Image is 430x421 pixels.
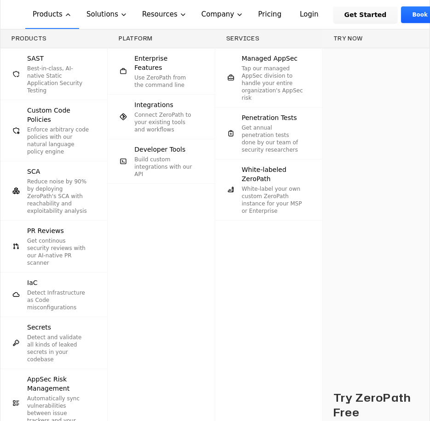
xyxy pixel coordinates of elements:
span: AppSec Risk Management [27,375,89,393]
a: PR ReviewsGet continous security reviews with our AI-native PR scanner [0,221,107,272]
span: Penetration Tests [242,113,297,122]
p: Get annual penetration tests done by our team of security researchers [242,124,304,154]
p: Get continous security reviews with our AI-native PR scanner [27,237,89,267]
a: Developer ToolsBuild custom integrations with our API [108,139,214,183]
a: IaCDetect Infrastructure as Code misconfigurations [0,273,107,317]
p: Connect ZeroPath to your existing tools and workflows [134,111,196,133]
span: Custom Code Policies [27,106,89,124]
p: Use ZeroPath from the command line [134,74,196,89]
span: Developer Tools [134,145,185,154]
p: Enforce arbitrary code policies with our natural language policy engine [27,126,89,155]
h3: Try ZeroPath Free [333,390,419,420]
a: Penetration TestsGet annual penetration tests done by our team of security researchers [215,108,322,159]
h3: Services [226,35,311,42]
a: Enterprise FeaturesUse ZeroPath from the command line [108,48,214,94]
a: Login [289,6,330,23]
span: Integrations [134,100,173,109]
h3: Try now [333,35,419,42]
p: Reduce noise by 90% by deploying ZeroPath's SCA with reachability and exploitability analysis [27,178,89,215]
span: White-labeled ZeroPath [242,165,304,183]
p: Detect Infrastructure as Code misconfigurations [27,289,89,311]
p: White-label your own custom ZeroPath instance for your MSP or Enterprise [242,185,304,215]
a: Managed AppSecTap our managed AppSec division to handle your entire organization's AppSec risk [215,48,322,107]
a: SASTBest-in-class, AI-native Static Application Security Testing [0,48,107,100]
a: SecretsDetect and validate all kinds of leaked secrets in your codebase [0,317,107,369]
p: Detect and validate all kinds of leaked secrets in your codebase [27,334,89,363]
span: Enterprise Features [134,54,196,72]
a: Custom Code PoliciesEnforce arbitrary code policies with our natural language policy engine [0,100,107,161]
span: Secrets [27,323,51,332]
p: Build custom integrations with our API [134,156,196,178]
span: IaC [27,278,37,287]
a: Get Started [333,6,398,23]
p: Best-in-class, AI-native Static Application Security Testing [27,65,89,94]
h3: Products [11,35,96,42]
a: SCAReduce noise by 90% by deploying ZeroPath's SCA with reachability and exploitability analysis [0,161,107,220]
a: White-labeled ZeroPathWhite-label your own custom ZeroPath instance for your MSP or Enterprise [215,159,322,220]
span: Managed AppSec [242,54,298,63]
p: Tap our managed AppSec division to handle your entire organization's AppSec risk [242,65,304,102]
span: SAST [27,54,44,63]
a: IntegrationsConnect ZeroPath to your existing tools and workflows [108,95,214,139]
h3: Platform [119,35,203,42]
span: SCA [27,167,40,176]
span: PR Reviews [27,226,64,235]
